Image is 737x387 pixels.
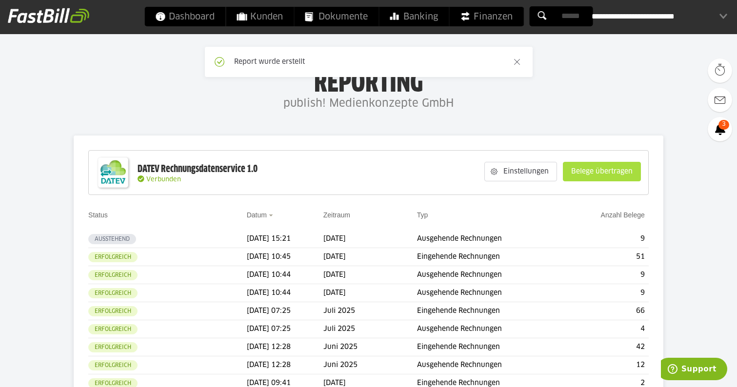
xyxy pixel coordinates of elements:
td: [DATE] 12:28 [247,338,323,356]
iframe: Öffnet ein Widget, in dem Sie weitere Informationen finden [661,358,727,382]
td: [DATE] [323,266,417,284]
td: Juni 2025 [323,356,417,374]
td: Ausgehende Rechnungen [417,284,565,302]
sl-badge: Erfolgreich [88,324,138,334]
td: 51 [565,248,649,266]
td: Ausgehende Rechnungen [417,266,565,284]
img: fastbill_logo_white.png [8,8,89,23]
td: [DATE] [323,284,417,302]
td: [DATE] 07:25 [247,302,323,320]
td: Eingehende Rechnungen [417,338,565,356]
a: Finanzen [449,7,523,26]
img: sort_desc.gif [269,214,275,216]
sl-badge: Erfolgreich [88,306,138,316]
a: Dokumente [294,7,378,26]
td: 9 [565,230,649,248]
td: [DATE] 10:44 [247,284,323,302]
a: Status [88,211,108,219]
td: Ausgehende Rechnungen [417,320,565,338]
a: 3 [708,117,732,141]
td: 42 [565,338,649,356]
td: 12 [565,356,649,374]
span: 3 [718,120,729,130]
a: Kunden [226,7,294,26]
a: Banking [379,7,449,26]
td: 66 [565,302,649,320]
sl-badge: Ausstehend [88,234,136,244]
span: Finanzen [460,7,513,26]
a: Typ [417,211,428,219]
td: Ausgehende Rechnungen [417,356,565,374]
sl-button: Einstellungen [484,162,557,181]
a: Anzahl Belege [601,211,645,219]
td: Juli 2025 [323,320,417,338]
sl-button: Belege übertragen [563,162,641,181]
td: Eingehende Rechnungen [417,248,565,266]
td: 9 [565,266,649,284]
td: Juni 2025 [323,338,417,356]
td: [DATE] [323,248,417,266]
td: Juli 2025 [323,302,417,320]
a: Zeitraum [323,211,350,219]
a: Datum [247,211,267,219]
td: [DATE] 07:25 [247,320,323,338]
td: [DATE] [323,230,417,248]
sl-badge: Erfolgreich [88,288,138,298]
td: 4 [565,320,649,338]
td: [DATE] 10:44 [247,266,323,284]
span: Dokumente [305,7,368,26]
span: Dashboard [155,7,215,26]
td: Eingehende Rechnungen [417,302,565,320]
span: Banking [390,7,438,26]
td: [DATE] 12:28 [247,356,323,374]
sl-badge: Erfolgreich [88,252,138,262]
td: [DATE] 15:21 [247,230,323,248]
span: Kunden [237,7,283,26]
span: Verbunden [146,176,181,183]
td: Ausgehende Rechnungen [417,230,565,248]
a: Dashboard [144,7,225,26]
div: DATEV Rechnungsdatenservice 1.0 [138,163,258,175]
sl-badge: Erfolgreich [88,342,138,352]
td: 9 [565,284,649,302]
sl-badge: Erfolgreich [88,360,138,370]
sl-badge: Erfolgreich [88,270,138,280]
img: DATEV-Datenservice Logo [94,153,133,192]
td: [DATE] 10:45 [247,248,323,266]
